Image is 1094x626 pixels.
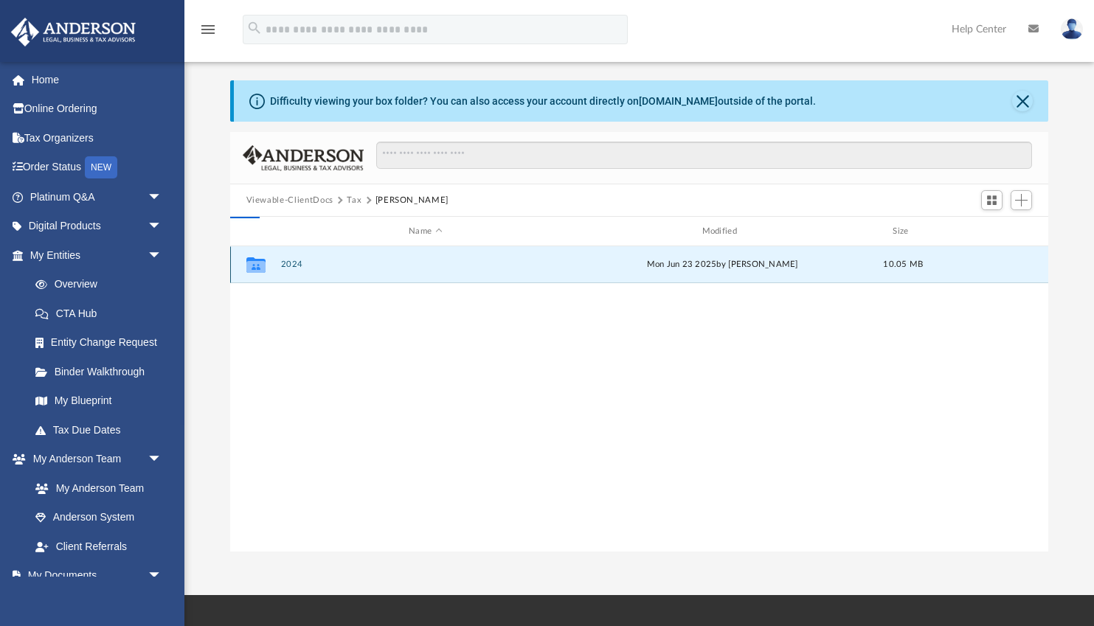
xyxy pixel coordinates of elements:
button: Switch to Grid View [981,190,1003,211]
div: Difficulty viewing your box folder? You can also access your account directly on outside of the p... [270,94,816,109]
input: Search files and folders [376,142,1032,170]
div: Size [873,225,932,238]
button: Viewable-ClientDocs [246,194,333,207]
a: Home [10,65,184,94]
div: id [939,225,1042,238]
button: Add [1011,190,1033,211]
a: Client Referrals [21,532,177,561]
button: Close [1012,91,1033,111]
div: grid [230,246,1049,552]
a: My Documentsarrow_drop_down [10,561,177,591]
img: Anderson Advisors Platinum Portal [7,18,140,46]
div: Modified [577,225,868,238]
i: menu [199,21,217,38]
a: Platinum Q&Aarrow_drop_down [10,182,184,212]
span: arrow_drop_down [148,182,177,212]
a: Entity Change Request [21,328,184,358]
div: Mon Jun 23 2025 by [PERSON_NAME] [577,258,867,271]
a: Digital Productsarrow_drop_down [10,212,184,241]
span: arrow_drop_down [148,212,177,242]
span: 10.05 MB [883,260,923,268]
div: Name [280,225,570,238]
a: Overview [21,270,184,299]
div: NEW [85,156,117,178]
img: User Pic [1061,18,1083,40]
i: search [246,20,263,36]
button: [PERSON_NAME] [375,194,449,207]
a: CTA Hub [21,299,184,328]
a: My Anderson Team [21,473,170,503]
a: Online Ordering [10,94,184,124]
a: My Anderson Teamarrow_drop_down [10,445,177,474]
a: Anderson System [21,503,177,532]
a: Tax Due Dates [21,415,184,445]
span: arrow_drop_down [148,240,177,271]
a: My Entitiesarrow_drop_down [10,240,184,270]
a: [DOMAIN_NAME] [639,95,718,107]
span: arrow_drop_down [148,561,177,591]
a: My Blueprint [21,386,177,416]
a: Binder Walkthrough [21,357,184,386]
div: id [236,225,273,238]
a: menu [199,28,217,38]
a: Tax Organizers [10,123,184,153]
button: 2024 [280,260,570,269]
span: arrow_drop_down [148,445,177,475]
a: Order StatusNEW [10,153,184,183]
button: Tax [347,194,361,207]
